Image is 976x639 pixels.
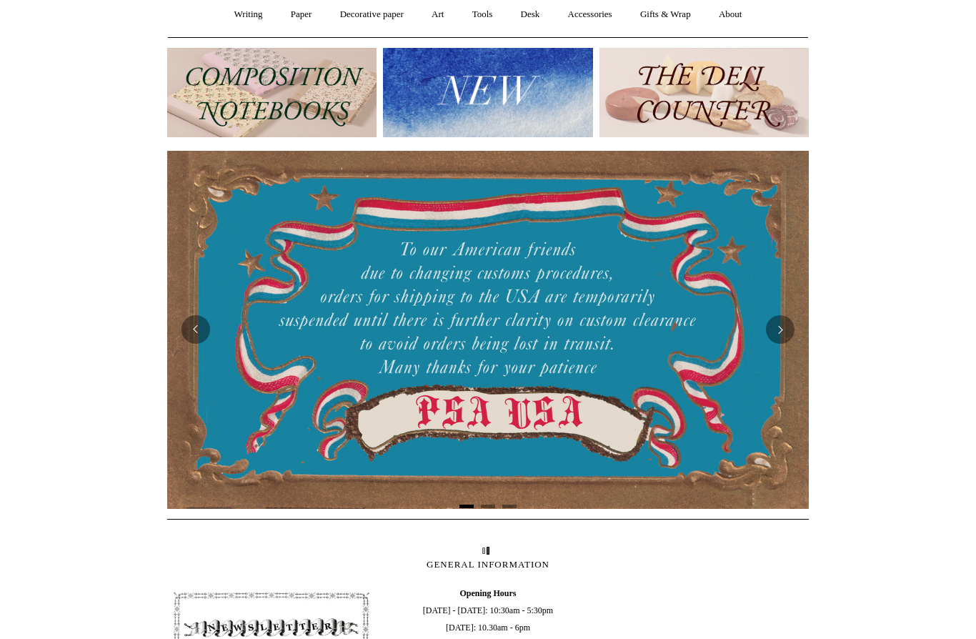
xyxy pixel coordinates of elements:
img: The Deli Counter [599,48,809,137]
b: Opening Hours [459,588,516,598]
button: Page 2 [481,505,495,508]
img: 202302 Composition ledgers.jpg__PID:69722ee6-fa44-49dd-a067-31375e5d54ec [167,48,377,137]
button: Page 3 [502,505,517,508]
button: Next [766,315,795,344]
span: GENERAL INFORMATION [427,559,549,570]
img: New.jpg__PID:f73bdf93-380a-4a35-bcfe-7823039498e1 [383,48,592,137]
img: USA PSA .jpg__PID:33428022-6587-48b7-8b57-d7eefc91f15a [167,151,809,508]
img: loading bar [482,547,494,555]
button: Page 1 [459,505,474,508]
button: Previous [181,315,210,344]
